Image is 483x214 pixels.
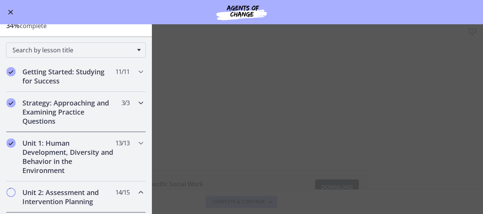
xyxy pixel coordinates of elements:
span: Search by lesson title [13,46,133,54]
button: Enable menu [6,8,15,17]
i: Completed [6,67,16,76]
div: Search by lesson title [6,42,146,58]
img: Agents of Change [196,3,287,21]
span: 13 / 13 [115,138,129,148]
span: 3 / 3 [122,98,129,107]
span: 14 / 15 [115,188,129,197]
p: complete [6,21,146,30]
span: 11 / 11 [115,67,129,76]
i: Completed [6,138,16,148]
h2: Strategy: Approaching and Examining Practice Questions [22,98,115,126]
i: Completed [6,98,16,107]
h2: Unit 2: Assessment and Intervention Planning [22,188,115,206]
h2: Unit 1: Human Development, Diversity and Behavior in the Environment [22,138,115,175]
h2: Getting Started: Studying for Success [22,67,115,85]
span: 34% [6,21,20,30]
